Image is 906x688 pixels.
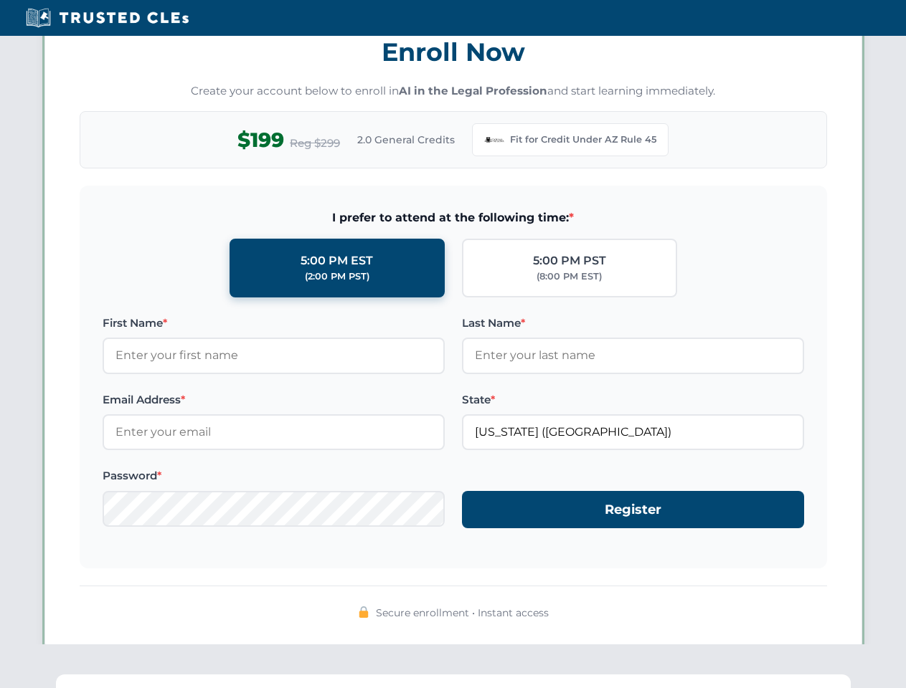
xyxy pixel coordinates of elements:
[80,29,827,75] h3: Enroll Now
[376,605,549,621] span: Secure enrollment • Instant access
[103,338,445,373] input: Enter your first name
[462,491,804,529] button: Register
[22,7,193,29] img: Trusted CLEs
[462,414,804,450] input: Arizona (AZ)
[462,338,804,373] input: Enter your last name
[462,315,804,332] label: Last Name
[399,84,547,97] strong: AI in the Legal Profession
[80,83,827,100] p: Create your account below to enroll in and start learning immediately.
[237,124,284,156] span: $199
[537,269,602,284] div: (8:00 PM EST)
[103,414,445,450] input: Enter your email
[290,135,340,152] span: Reg $299
[462,391,804,408] label: State
[533,252,606,270] div: 5:00 PM PST
[358,606,369,618] img: 🔒
[510,133,656,147] span: Fit for Credit Under AZ Rule 45
[103,391,445,408] label: Email Address
[484,130,504,150] img: Arizona Bar
[103,467,445,484] label: Password
[357,132,455,148] span: 2.0 General Credits
[103,209,804,227] span: I prefer to attend at the following time:
[301,252,373,270] div: 5:00 PM EST
[103,315,445,332] label: First Name
[305,269,369,284] div: (2:00 PM PST)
